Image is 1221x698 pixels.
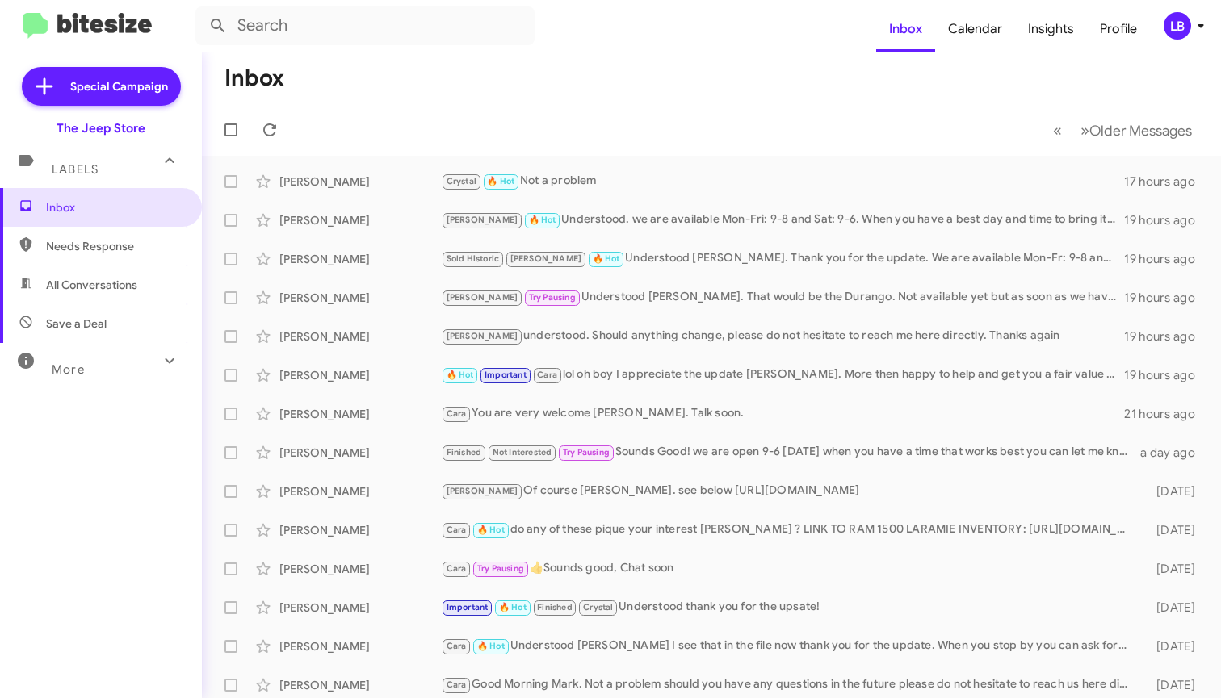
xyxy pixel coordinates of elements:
[224,65,284,91] h1: Inbox
[441,288,1124,307] div: Understood [PERSON_NAME]. That would be the Durango. Not available yet but as soon as we have one...
[441,559,1136,578] div: 👍Sounds good, Chat soon
[447,176,476,186] span: Crystal
[563,447,610,458] span: Try Pausing
[935,6,1015,52] a: Calendar
[477,641,505,651] span: 🔥 Hot
[1124,251,1208,267] div: 19 hours ago
[1124,212,1208,228] div: 19 hours ago
[447,525,467,535] span: Cara
[1136,561,1208,577] div: [DATE]
[46,238,183,254] span: Needs Response
[441,249,1124,268] div: Understood [PERSON_NAME]. Thank you for the update. We are available Mon-Fr: 9-8 and Sat9-6. when...
[1124,406,1208,422] div: 21 hours ago
[441,211,1124,229] div: Understood. we are available Mon-Fri: 9-8 and Sat: 9-6. When you have a best day and time to brin...
[46,316,107,332] span: Save a Deal
[279,445,441,461] div: [PERSON_NAME]
[537,370,557,380] span: Cara
[441,366,1124,384] div: lol oh boy I appreciate the update [PERSON_NAME]. More then happy to help and get you a fair valu...
[279,367,441,383] div: [PERSON_NAME]
[487,176,514,186] span: 🔥 Hot
[593,253,620,264] span: 🔥 Hot
[1124,328,1208,345] div: 19 hours ago
[195,6,535,45] input: Search
[441,404,1124,423] div: You are very welcome [PERSON_NAME]. Talk soon.
[537,602,573,612] span: Finished
[477,563,524,574] span: Try Pausing
[485,370,527,380] span: Important
[441,598,1136,616] div: Understood thank you for the upsate!
[441,675,1136,694] div: Good Morning Mark. Not a problem should you have any questions in the future please do not hesita...
[52,162,99,177] span: Labels
[1124,367,1208,383] div: 19 hours ago
[441,443,1136,462] div: Sounds Good! we are open 9-6 [DATE] when you have a time that works best you can let me know here...
[1150,12,1203,40] button: LB
[1015,6,1087,52] a: Insights
[1164,12,1191,40] div: LB
[1044,114,1202,147] nav: Page navigation example
[529,215,556,225] span: 🔥 Hot
[1089,122,1192,140] span: Older Messages
[510,253,582,264] span: [PERSON_NAME]
[46,199,183,215] span: Inbox
[46,277,137,293] span: All Conversations
[279,173,441,190] div: [PERSON_NAME]
[279,328,441,345] div: [PERSON_NAME]
[279,483,441,499] div: [PERSON_NAME]
[279,212,441,228] div: [PERSON_NAME]
[1124,173,1208,190] div: 17 hours ago
[1080,120,1089,140] span: »
[499,602,527,612] span: 🔥 Hot
[279,600,441,616] div: [PERSON_NAME]
[1071,114,1202,147] button: Next
[1136,483,1208,499] div: [DATE]
[441,172,1124,190] div: Not a problem
[52,362,85,377] span: More
[447,641,467,651] span: Cara
[70,78,168,94] span: Special Campaign
[441,482,1136,500] div: Of course [PERSON_NAME]. see below [URL][DOMAIN_NAME]
[447,215,518,225] span: [PERSON_NAME]
[447,253,500,264] span: Sold Historic
[493,447,552,458] span: Not Interested
[583,602,613,612] span: Crystal
[447,602,489,612] span: Important
[22,67,181,106] a: Special Campaign
[447,679,467,690] span: Cara
[57,120,145,136] div: The Jeep Store
[279,561,441,577] div: [PERSON_NAME]
[279,638,441,654] div: [PERSON_NAME]
[1136,522,1208,538] div: [DATE]
[279,290,441,306] div: [PERSON_NAME]
[279,406,441,422] div: [PERSON_NAME]
[447,563,467,574] span: Cara
[1136,677,1208,693] div: [DATE]
[279,522,441,538] div: [PERSON_NAME]
[477,525,505,535] span: 🔥 Hot
[447,370,474,380] span: 🔥 Hot
[529,292,576,303] span: Try Pausing
[447,331,518,341] span: [PERSON_NAME]
[279,677,441,693] div: [PERSON_NAME]
[441,637,1136,655] div: Understood [PERSON_NAME] I see that in the file now thank you for the update. When you stop by yo...
[876,6,935,52] a: Inbox
[1136,600,1208,616] div: [DATE]
[447,292,518,303] span: [PERSON_NAME]
[279,251,441,267] div: [PERSON_NAME]
[1043,114,1072,147] button: Previous
[447,408,467,419] span: Cara
[441,327,1124,345] div: understood. Should anything change, please do not hesitate to reach me here directly. Thanks again
[1053,120,1062,140] span: «
[1136,638,1208,654] div: [DATE]
[441,520,1136,539] div: do any of these pique your interest [PERSON_NAME] ? LINK TO RAM 1500 LARAMIE INVENTORY: [URL][DOM...
[1087,6,1150,52] a: Profile
[1124,290,1208,306] div: 19 hours ago
[1136,445,1208,461] div: a day ago
[447,447,482,458] span: Finished
[447,486,518,496] span: [PERSON_NAME]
